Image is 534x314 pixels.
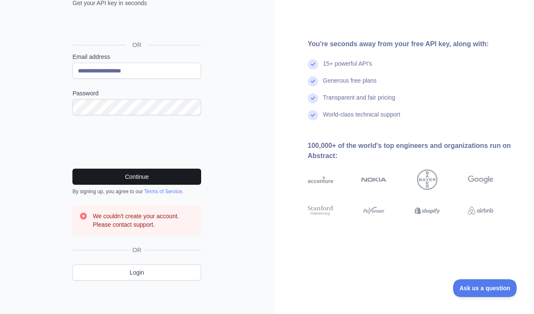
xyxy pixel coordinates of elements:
div: 15+ powerful API's [323,59,372,76]
label: Email address [72,53,201,61]
span: OR [129,246,145,254]
div: Generous free plans [323,76,377,93]
img: check mark [308,76,318,86]
img: nokia [361,170,387,190]
img: airbnb [468,204,493,217]
img: stanford university [308,204,333,217]
div: Transparent and fair pricing [323,93,396,110]
a: Terms of Service [144,189,182,195]
img: google [468,170,493,190]
iframe: Toggle Customer Support [453,279,517,297]
iframe: reCAPTCHA [72,125,201,158]
span: OR [126,41,148,49]
img: shopify [415,204,440,217]
div: 100,000+ of the world's top engineers and organizations run on Abstract: [308,141,521,161]
img: accenture [308,170,333,190]
h3: We couldn't create your account. Please contact support. [93,212,194,229]
img: check mark [308,110,318,120]
div: By signing up, you agree to our . [72,188,201,195]
button: Continue [72,169,201,185]
iframe: Sign in with Google Button [68,17,204,35]
img: bayer [417,170,437,190]
div: World-class technical support [323,110,401,127]
label: Password [72,89,201,97]
div: You're seconds away from your free API key, along with: [308,39,521,49]
img: check mark [308,93,318,103]
img: payoneer [361,204,387,217]
img: check mark [308,59,318,69]
a: Login [72,264,201,281]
